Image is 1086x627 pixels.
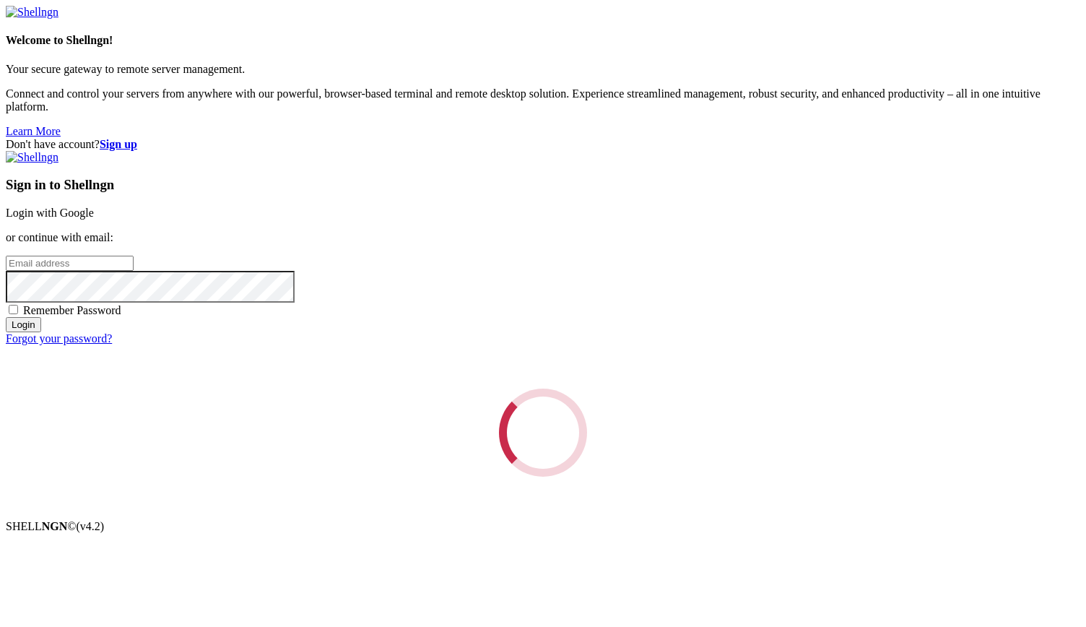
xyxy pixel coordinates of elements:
[6,177,1080,193] h3: Sign in to Shellngn
[100,138,137,150] a: Sign up
[6,125,61,137] a: Learn More
[492,381,595,485] div: Loading...
[6,138,1080,151] div: Don't have account?
[6,63,1080,76] p: Your secure gateway to remote server management.
[6,520,104,532] span: SHELL ©
[6,207,94,219] a: Login with Google
[6,6,58,19] img: Shellngn
[23,304,121,316] span: Remember Password
[6,87,1080,113] p: Connect and control your servers from anywhere with our powerful, browser-based terminal and remo...
[6,332,112,345] a: Forgot your password?
[6,256,134,271] input: Email address
[6,151,58,164] img: Shellngn
[42,520,68,532] b: NGN
[77,520,105,532] span: 4.2.0
[6,317,41,332] input: Login
[9,305,18,314] input: Remember Password
[6,34,1080,47] h4: Welcome to Shellngn!
[6,231,1080,244] p: or continue with email:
